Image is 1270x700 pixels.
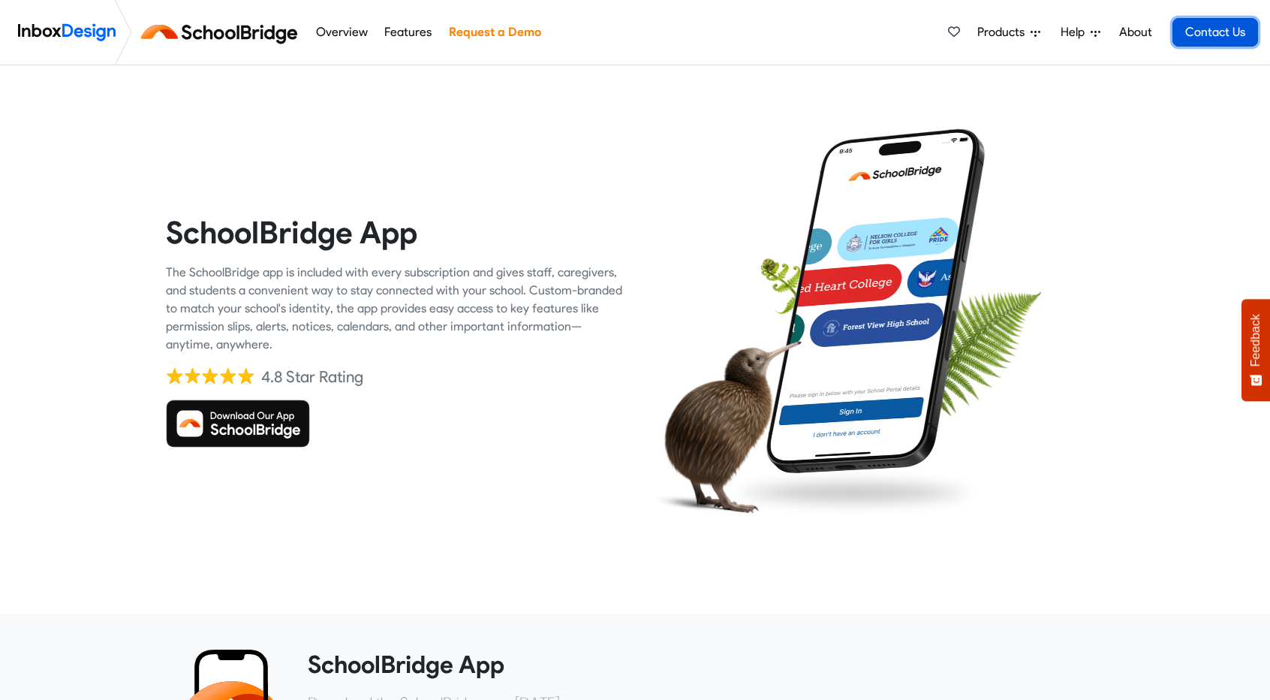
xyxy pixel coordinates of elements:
[1241,299,1270,401] button: Feedback - Show survey
[1172,18,1258,47] a: Contact Us
[381,17,436,47] a: Features
[166,400,310,448] img: Download SchoolBridge App
[308,650,1093,680] heading: SchoolBridge App
[311,17,372,47] a: Overview
[1055,17,1106,47] a: Help
[755,128,996,475] img: phone.png
[971,17,1046,47] a: Products
[166,264,624,354] div: The SchoolBridge app is included with every subscription and gives staff, caregivers, and student...
[1061,23,1091,41] span: Help
[138,14,307,50] img: schoolbridge logo
[977,23,1031,41] span: Products
[261,366,363,388] div: 4.8 Star Rating
[444,17,545,47] a: Request a Demo
[1115,17,1156,47] a: About
[724,465,983,520] img: shadow.png
[646,327,802,526] img: kiwi_bird.png
[1249,314,1262,367] span: Feedback
[166,213,624,252] heading: SchoolBridge App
